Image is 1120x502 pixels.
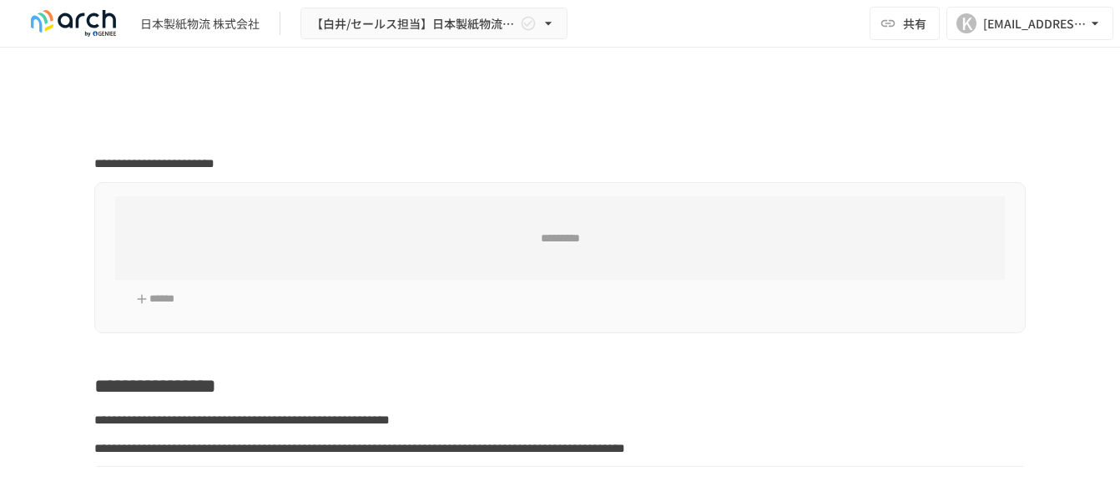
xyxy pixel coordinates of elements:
[311,13,517,34] span: 【白井/セールス担当】日本製紙物流株式会社様_初期設定サポート
[983,13,1087,34] div: [EMAIL_ADDRESS][DOMAIN_NAME]
[140,15,260,33] div: 日本製紙物流 株式会社
[20,10,127,37] img: logo-default@2x-9cf2c760.svg
[946,7,1113,40] button: K[EMAIL_ADDRESS][DOMAIN_NAME]
[300,8,568,40] button: 【白井/セールス担当】日本製紙物流株式会社様_初期設定サポート
[956,13,976,33] div: K
[870,7,940,40] button: 共有
[903,14,926,33] span: 共有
